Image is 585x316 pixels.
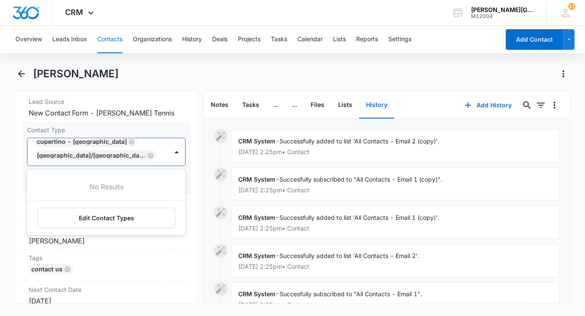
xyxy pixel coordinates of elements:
[64,266,70,272] button: Remove
[238,302,552,308] p: [DATE] 2:25pm • Contact
[15,67,28,81] button: Back
[231,206,560,239] div: -
[388,26,411,53] button: Settings
[297,26,323,53] button: Calendar
[37,139,127,145] div: Cupertino - [GEOGRAPHIC_DATA]
[238,149,552,155] p: [DATE] 2:25pm • Contact
[238,137,276,145] span: CRM System
[37,152,146,158] div: [GEOGRAPHIC_DATA]/[GEOGRAPHIC_DATA]
[285,92,304,118] button: ...
[238,252,276,259] span: CRM System
[506,29,564,50] button: Add Contact
[279,214,439,221] span: Successfully added to list 'All Contacts - Email 1 (copy)'.
[231,244,560,277] div: -
[557,67,570,81] button: Actions
[548,98,561,112] button: Overflow Menu
[238,290,276,298] span: CRM System
[359,92,394,118] button: History
[279,176,442,183] span: Succesfully subscribed to "All Contacts - Email 1 (copy)".
[231,129,560,162] div: -
[29,253,184,262] label: Tags
[568,3,575,10] div: notifications count
[534,98,548,112] button: Filters
[271,26,287,53] button: Tasks
[238,187,552,193] p: [DATE] 2:25pm • Contact
[182,26,202,53] button: History
[238,26,261,53] button: Projects
[22,94,191,122] div: Lead SourceNew Contact Form - [PERSON_NAME] Tennis
[238,214,276,221] span: CRM System
[22,282,191,310] div: Next Contact Date[DATE]
[235,92,266,118] button: Tasks
[356,26,378,53] button: Reports
[27,178,186,195] div: No Results
[279,252,419,259] span: Successfully added to list 'All Contacts - Email 2'.
[231,282,560,315] div: -
[331,92,359,118] button: Lists
[333,26,346,53] button: Lists
[238,225,552,231] p: [DATE] 2:25pm • Contact
[231,167,560,201] div: -
[22,222,191,250] div: Assigned To[PERSON_NAME]
[29,264,73,274] div: Contact Us
[29,296,184,306] div: [DATE]
[27,125,186,134] label: Contact Type
[15,26,42,53] button: Overview
[279,137,439,145] span: Successfully added to list 'All Contacts - Email 2 (copy)'.
[304,92,331,118] button: Files
[22,250,191,282] div: TagsContact UsRemove
[29,97,184,106] label: Lead Source
[29,236,184,246] dd: [PERSON_NAME]
[29,108,184,118] dd: New Contact Form - [PERSON_NAME] Tennis
[568,3,575,10] span: 12
[238,176,276,183] span: CRM System
[238,264,552,270] p: [DATE] 2:25pm • Contact
[127,139,135,145] div: Remove Cupertino - De Anza College
[520,98,534,112] button: Search...
[279,290,422,298] span: Succesfully subscribed to "All Contacts - Email 1".
[456,95,520,115] button: Add History
[471,6,534,13] div: account name
[66,8,84,17] span: CRM
[33,67,119,80] h1: [PERSON_NAME]
[52,26,87,53] button: Leads Inbox
[212,26,228,53] button: Deals
[97,26,123,53] button: Contacts
[133,26,172,53] button: Organizations
[471,13,534,19] div: account id
[266,92,285,118] button: ...
[29,285,184,294] label: Next Contact Date
[146,152,153,158] div: Remove Saratoga/West Valley College
[37,208,175,228] button: Edit Contact Types
[22,193,191,222] div: Contact StatusRequire Follow Up, Lead
[204,92,235,118] button: Notes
